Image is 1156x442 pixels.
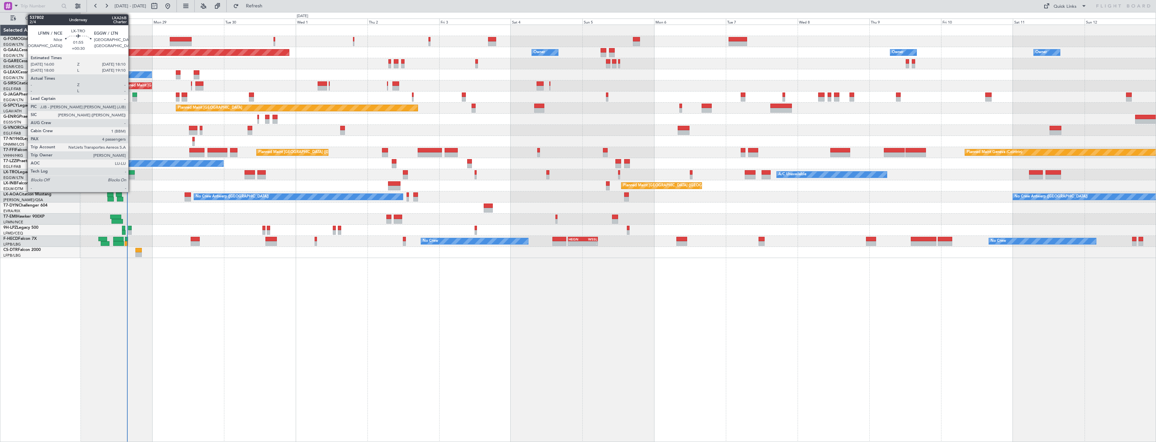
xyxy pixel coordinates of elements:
[778,170,806,180] div: A/C Unavailable
[3,209,20,214] a: EVRA/RIX
[3,204,47,208] a: T7-DYNChallenger 604
[178,103,242,113] div: Planned Maint [GEOGRAPHIC_DATA]
[3,115,42,119] a: G-ENRGPraetor 600
[534,47,545,58] div: Owner
[3,81,16,85] span: G-SIRS
[296,19,367,25] div: Wed 1
[3,148,15,152] span: T7-FFI
[3,226,38,230] a: 9H-LPZLegacy 500
[3,186,23,191] a: EDLW/DTM
[3,192,19,196] span: LX-AOA
[3,153,23,158] a: VHHH/HKG
[230,1,270,11] button: Refresh
[82,13,93,19] div: [DATE]
[367,19,439,25] div: Thu 2
[511,19,582,25] div: Sat 4
[3,37,21,41] span: G-FOMO
[122,81,228,91] div: Planned Maint [GEOGRAPHIC_DATA] ([GEOGRAPHIC_DATA])
[3,248,41,252] a: CS-DTRFalcon 2000
[3,181,57,185] a: LX-INBFalcon 900EX EASy II
[3,192,52,196] a: LX-AOACitation Mustang
[1035,47,1047,58] div: Owner
[3,37,43,41] a: G-FOMOGlobal 6000
[297,13,308,19] div: [DATE]
[3,215,44,219] a: T7-EMIHawker 900XP
[3,48,59,52] a: G-GAALCessna Citation XLS+
[569,242,583,246] div: -
[258,147,364,157] div: Planned Maint [GEOGRAPHIC_DATA] ([GEOGRAPHIC_DATA])
[81,19,152,25] div: Sun 28
[3,159,40,163] a: T7-LZZIPraetor 600
[583,237,597,241] div: WSSL
[3,159,17,163] span: T7-LZZI
[3,104,39,108] a: G-SPCYLegacy 650
[3,48,19,52] span: G-GAAL
[3,70,18,74] span: G-LEAX
[3,215,17,219] span: T7-EMI
[582,19,654,25] div: Sun 5
[3,93,42,97] a: G-JAGAPhenom 300
[3,137,44,141] a: T7-N1960Legacy 650
[423,236,438,246] div: No Crew
[3,126,20,130] span: G-VNOR
[892,47,903,58] div: Owner
[115,3,146,9] span: [DATE] - [DATE]
[3,220,23,225] a: LFMN/NCE
[726,19,798,25] div: Tue 7
[3,42,24,47] a: EGGW/LTN
[7,13,73,24] button: Only With Activity
[3,98,24,103] a: EGGW/LTN
[3,181,17,185] span: LX-INB
[3,86,21,91] a: EGLF/FAB
[1054,3,1077,10] div: Quick Links
[3,248,18,252] span: CS-DTR
[240,4,268,8] span: Refresh
[3,204,19,208] span: T7-DYN
[3,164,21,169] a: EGLF/FAB
[3,197,43,202] a: [PERSON_NAME]/QSA
[3,137,22,141] span: T7-N1960
[3,120,21,125] a: EGSS/STN
[196,192,269,202] div: No Crew Antwerp ([GEOGRAPHIC_DATA])
[3,59,19,63] span: G-GARE
[106,170,212,180] div: Planned Maint [GEOGRAPHIC_DATA] ([GEOGRAPHIC_DATA])
[439,19,511,25] div: Fri 3
[1013,19,1085,25] div: Sat 11
[3,75,24,80] a: EGGW/LTN
[3,131,21,136] a: EGLF/FAB
[3,170,18,174] span: LX-TRO
[3,237,18,241] span: F-HECD
[224,19,296,25] div: Tue 30
[3,53,24,58] a: EGGW/LTN
[3,170,39,174] a: LX-TROLegacy 650
[21,1,59,11] input: Trip Number
[991,236,1006,246] div: No Crew
[152,19,224,25] div: Mon 29
[3,115,19,119] span: G-ENRG
[3,148,34,152] a: T7-FFIFalcon 7X
[3,109,22,114] a: LGAV/ATH
[3,253,21,258] a: LFPB/LBG
[82,70,110,80] div: A/C Unavailable
[3,59,59,63] a: G-GARECessna Citation XLS+
[18,16,71,21] span: Only With Activity
[654,19,726,25] div: Mon 6
[3,81,42,85] a: G-SIRSCitation Excel
[3,175,24,180] a: EGGW/LTN
[3,242,21,247] a: LFPB/LBG
[3,64,24,69] a: EGNR/CEG
[3,93,19,97] span: G-JAGA
[869,19,941,25] div: Thu 9
[3,226,17,230] span: 9H-LPZ
[3,142,24,147] a: DNMM/LOS
[3,231,23,236] a: LFMD/CEQ
[583,242,597,246] div: -
[3,104,18,108] span: G-SPCY
[623,181,729,191] div: Planned Maint [GEOGRAPHIC_DATA] ([GEOGRAPHIC_DATA])
[569,237,583,241] div: HEGN
[798,19,869,25] div: Wed 8
[967,147,1022,157] div: Planned Maint Geneva (Cointrin)
[3,70,55,74] a: G-LEAXCessna Citation XLS
[1015,192,1088,202] div: No Crew Antwerp ([GEOGRAPHIC_DATA])
[3,126,49,130] a: G-VNORChallenger 650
